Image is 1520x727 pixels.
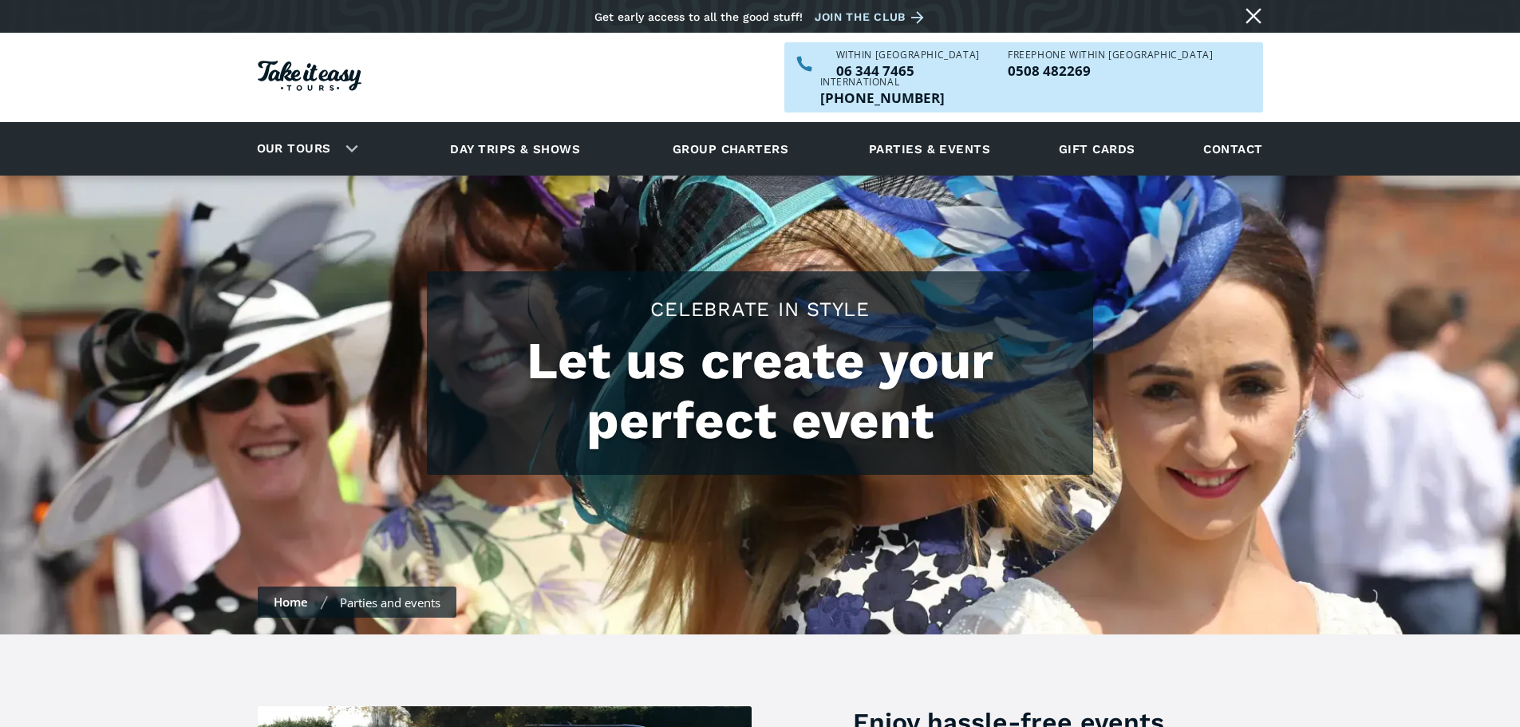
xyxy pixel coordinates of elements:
[820,91,945,105] p: [PHONE_NUMBER]
[1241,3,1266,29] a: Close message
[443,295,1077,323] h2: CELEBRATE IN STYLE
[340,595,440,610] div: Parties and events
[836,64,980,77] p: 06 344 7465
[1008,64,1213,77] a: Call us freephone within NZ on 0508482269
[1008,64,1213,77] p: 0508 482269
[653,127,808,171] a: Group charters
[1051,127,1143,171] a: Gift cards
[861,127,998,171] a: Parties & events
[1008,50,1213,60] div: Freephone WITHIN [GEOGRAPHIC_DATA]
[258,61,361,91] img: Take it easy Tours logo
[443,331,1077,451] h1: Let us create your perfect event
[245,130,343,168] a: Our tours
[258,53,361,103] a: Homepage
[594,10,803,23] div: Get early access to all the good stuff!
[1195,127,1270,171] a: Contact
[836,64,980,77] a: Call us within NZ on 063447465
[430,127,600,171] a: Day trips & shows
[258,587,456,618] nav: Breadcrumbs
[836,50,980,60] div: WITHIN [GEOGRAPHIC_DATA]
[820,91,945,105] a: Call us outside of NZ on +6463447465
[238,127,371,171] div: Our tours
[820,77,945,87] div: International
[815,7,930,27] a: Join the club
[274,594,308,610] a: Home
